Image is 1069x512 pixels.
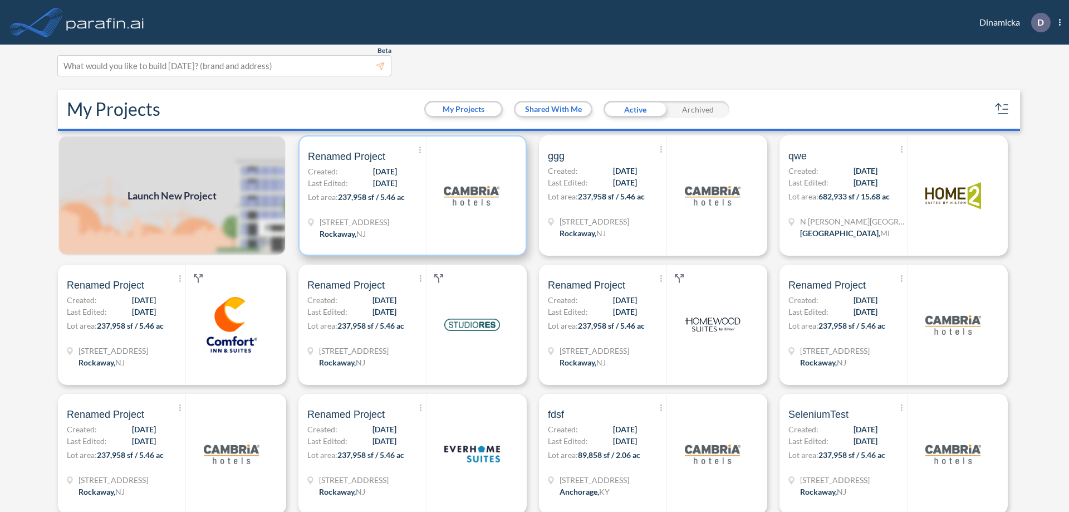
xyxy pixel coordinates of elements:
a: Launch New Project [58,135,286,256]
span: [DATE] [373,165,397,177]
span: Last Edited: [548,306,588,318]
span: 321 Mt Hope Ave [319,474,389,486]
span: Lot area: [307,321,337,330]
div: Rockaway, NJ [320,228,366,240]
span: Lot area: [308,192,338,202]
span: Created: [308,165,338,177]
div: Archived [666,101,729,118]
div: Rockaway, NJ [79,357,125,368]
img: add [58,135,286,256]
div: Anchorage, KY [560,486,610,498]
span: SeleniumTest [788,408,849,421]
span: Rockaway , [319,358,356,367]
span: Created: [548,294,578,306]
span: Last Edited: [307,435,347,447]
span: Anchorage , [560,487,599,496]
span: Rockaway , [79,358,115,367]
img: logo [204,426,259,482]
span: [DATE] [613,423,637,435]
span: [DATE] [372,306,396,318]
span: Last Edited: [788,306,828,318]
span: Created: [307,423,337,435]
span: qwe [788,149,807,163]
span: ggg [548,149,565,163]
button: Shared With Me [516,103,591,116]
span: Launch New Project [128,188,217,203]
span: 321 Mt Hope Ave [560,345,629,357]
span: [DATE] [613,306,637,318]
span: Last Edited: [788,435,828,447]
span: Lot area: [67,450,97,460]
span: [DATE] [613,165,637,177]
span: 237,958 sf / 5.46 ac [338,192,405,202]
span: 89,858 sf / 2.06 ac [578,450,640,460]
span: NJ [356,487,365,496]
span: Renamed Project [67,279,144,292]
span: Created: [307,294,337,306]
span: [DATE] [854,177,877,188]
span: Lot area: [548,321,578,330]
span: NJ [596,228,606,238]
button: My Projects [426,103,501,116]
span: Last Edited: [788,177,828,188]
img: logo [64,11,146,33]
span: [DATE] [372,423,396,435]
span: Last Edited: [548,177,588,188]
img: logo [925,297,981,353]
span: Last Edited: [308,177,348,189]
span: Created: [548,423,578,435]
div: Rockaway, NJ [800,486,846,498]
span: NJ [356,229,366,238]
span: 321 Mt Hope Ave [320,216,389,228]
span: Rockaway , [800,358,837,367]
span: 321 Mt Hope Ave [560,216,629,227]
img: logo [444,426,500,482]
span: 237,958 sf / 5.46 ac [337,321,404,330]
span: Last Edited: [67,435,107,447]
span: 237,958 sf / 5.46 ac [97,321,164,330]
span: N Wyndham Hill Dr NE [800,216,906,227]
span: NJ [115,358,125,367]
span: 237,958 sf / 5.46 ac [578,321,645,330]
img: logo [204,297,259,353]
img: logo [685,297,741,353]
div: Rockaway, NJ [560,357,606,368]
span: Rockaway , [800,487,837,496]
span: NJ [837,358,846,367]
div: Active [604,101,666,118]
div: Dinamicka [963,13,1061,32]
span: Renamed Project [67,408,144,421]
div: Rockaway, NJ [79,486,125,498]
span: [DATE] [854,165,877,177]
span: Renamed Project [788,279,866,292]
span: [DATE] [132,435,156,447]
span: Last Edited: [548,435,588,447]
span: Lot area: [788,450,818,460]
span: Created: [67,423,97,435]
span: Created: [67,294,97,306]
span: Created: [788,165,818,177]
span: Lot area: [548,450,578,460]
img: logo [925,426,981,482]
span: [DATE] [132,294,156,306]
span: Beta [377,46,391,55]
span: 237,958 sf / 5.46 ac [578,192,645,201]
span: NJ [596,358,606,367]
span: Lot area: [307,450,337,460]
span: [DATE] [613,294,637,306]
img: logo [685,168,741,223]
span: Rockaway , [320,229,356,238]
span: [DATE] [132,306,156,318]
span: 321 Mt Hope Ave [79,474,148,486]
span: Created: [548,165,578,177]
span: 237,958 sf / 5.46 ac [818,321,885,330]
span: 321 Mt Hope Ave [800,474,870,486]
div: Rockaway, NJ [800,357,846,368]
span: Last Edited: [67,306,107,318]
div: Rockaway, NJ [319,486,365,498]
div: Rockaway, NJ [319,357,365,368]
h2: My Projects [67,99,160,120]
span: Renamed Project [307,408,385,421]
span: [DATE] [372,294,396,306]
span: Lot area: [67,321,97,330]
